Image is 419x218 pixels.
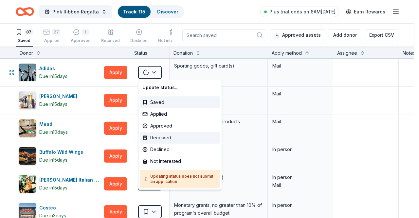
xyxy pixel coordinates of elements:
[144,174,216,184] h5: Updating status does not submit an application
[140,82,220,93] div: Update status...
[140,120,220,132] div: Approved
[140,132,220,144] div: Received
[140,144,220,155] div: Declined
[140,108,220,120] div: Applied
[140,96,220,108] div: Saved
[140,155,220,167] div: Not interested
